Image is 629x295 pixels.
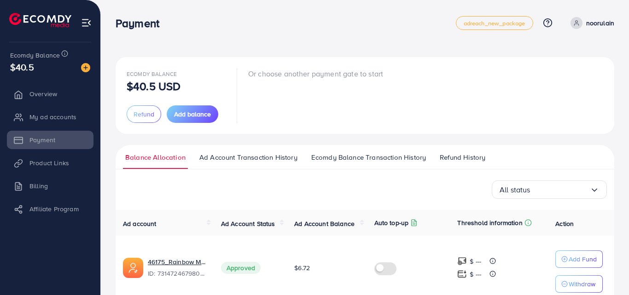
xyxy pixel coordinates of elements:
span: Ad Account Balance [294,219,355,228]
span: Action [555,219,574,228]
button: Refund [127,105,161,123]
span: Ad Account Transaction History [199,152,297,162]
span: Ecomdy Balance [127,70,177,78]
h3: Payment [116,17,167,30]
span: ID: 7314724679808335874 [148,269,206,278]
span: Add balance [174,110,211,119]
div: <span class='underline'>46175_Rainbow Mart_1703092077019</span></br>7314724679808335874 [148,257,206,278]
a: noorulain [567,17,614,29]
p: $40.5 USD [127,81,181,92]
button: Add balance [167,105,218,123]
span: Ecomdy Balance [10,51,60,60]
img: top-up amount [457,256,467,266]
span: Approved [221,262,261,274]
span: Ecomdy Balance Transaction History [311,152,426,162]
span: $6.72 [294,263,310,272]
p: noorulain [586,17,614,29]
span: Ad account [123,219,157,228]
img: logo [9,13,71,27]
span: All status [500,183,530,197]
img: image [81,63,90,72]
p: $ --- [470,269,481,280]
p: Threshold information [457,217,522,228]
a: 46175_Rainbow Mart_1703092077019 [148,257,206,266]
span: Refund History [440,152,485,162]
img: menu [81,17,92,28]
span: Balance Allocation [125,152,186,162]
img: top-up amount [457,269,467,279]
a: adreach_new_package [456,16,533,30]
span: $40.5 [10,60,34,74]
span: Refund [134,110,154,119]
p: Withdraw [569,278,595,289]
p: Add Fund [569,254,597,265]
div: Search for option [492,180,607,199]
p: Auto top-up [374,217,409,228]
p: Or choose another payment gate to start [248,68,383,79]
input: Search for option [530,183,590,197]
span: Ad Account Status [221,219,275,228]
p: $ --- [470,256,481,267]
button: Withdraw [555,275,603,293]
span: adreach_new_package [464,20,525,26]
button: Add Fund [555,250,603,268]
img: ic-ads-acc.e4c84228.svg [123,258,143,278]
